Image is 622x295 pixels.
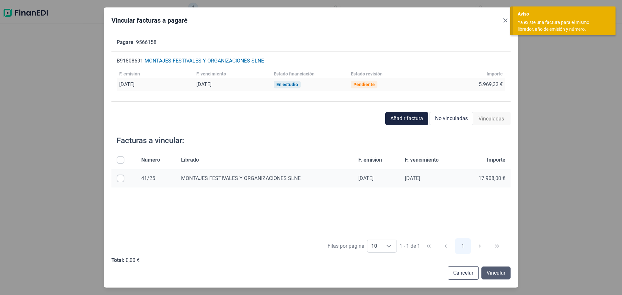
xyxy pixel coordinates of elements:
div: Estado financiación [274,71,315,76]
div: [DATE] [196,81,212,88]
div: F. vencimiento [196,71,226,76]
button: Next Page [472,238,488,254]
div: All items unselected [117,156,124,164]
div: Facturas a vincular: [117,135,184,146]
p: Pagare [117,39,133,46]
button: Close [500,15,511,26]
div: Importe [487,71,503,76]
span: F. emisión [358,156,382,164]
span: 10 [367,240,381,252]
span: F. vencimiento [405,156,439,164]
div: Choose [381,240,397,252]
span: Vinculadas [478,115,504,123]
div: Vinculadas [473,112,509,125]
div: 17.908,00 € [465,175,505,182]
span: Librado [181,156,199,164]
button: Page 1 [455,238,471,254]
div: [DATE] [405,175,455,182]
span: 41/25 [141,175,155,181]
p: B91808691 [117,57,143,65]
button: First Page [421,238,436,254]
span: No vinculadas [435,115,468,122]
div: 5.969,33 € [479,81,503,88]
span: Añadir factura [390,115,423,122]
div: Filas por página [328,242,364,250]
div: No vinculadas [430,112,473,125]
div: Vincular facturas a pagaré [111,16,188,25]
span: 1 - 1 de 1 [399,244,420,249]
div: [DATE] [119,81,134,88]
span: Vincular [487,269,505,277]
div: Estado revisión [351,71,383,76]
div: 0,00 € [126,257,140,264]
p: 9566158 [136,39,156,46]
div: Pendiente [353,82,375,87]
div: En estudio [276,82,298,87]
button: Añadir factura [385,112,428,125]
div: F. emisión [119,71,140,76]
span: Cancelar [453,269,473,277]
span: Número [141,156,160,164]
button: Last Page [489,238,505,254]
button: Previous Page [438,238,454,254]
span: Importe [487,156,505,164]
div: [DATE] [358,175,394,182]
div: Row Selected null [117,175,124,182]
span: MONTAJES FESTIVALES Y ORGANIZACIONES SLNE [181,175,301,181]
div: Ya existe una factura para el mismo librador, año de emisión y número. [518,19,606,33]
button: Vincular [481,267,511,279]
button: Cancelar [448,266,479,280]
div: Total: [111,257,124,264]
div: MONTAJES FESTIVALES Y ORGANIZACIONES SLNE [144,58,264,64]
div: Aviso [518,11,611,17]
